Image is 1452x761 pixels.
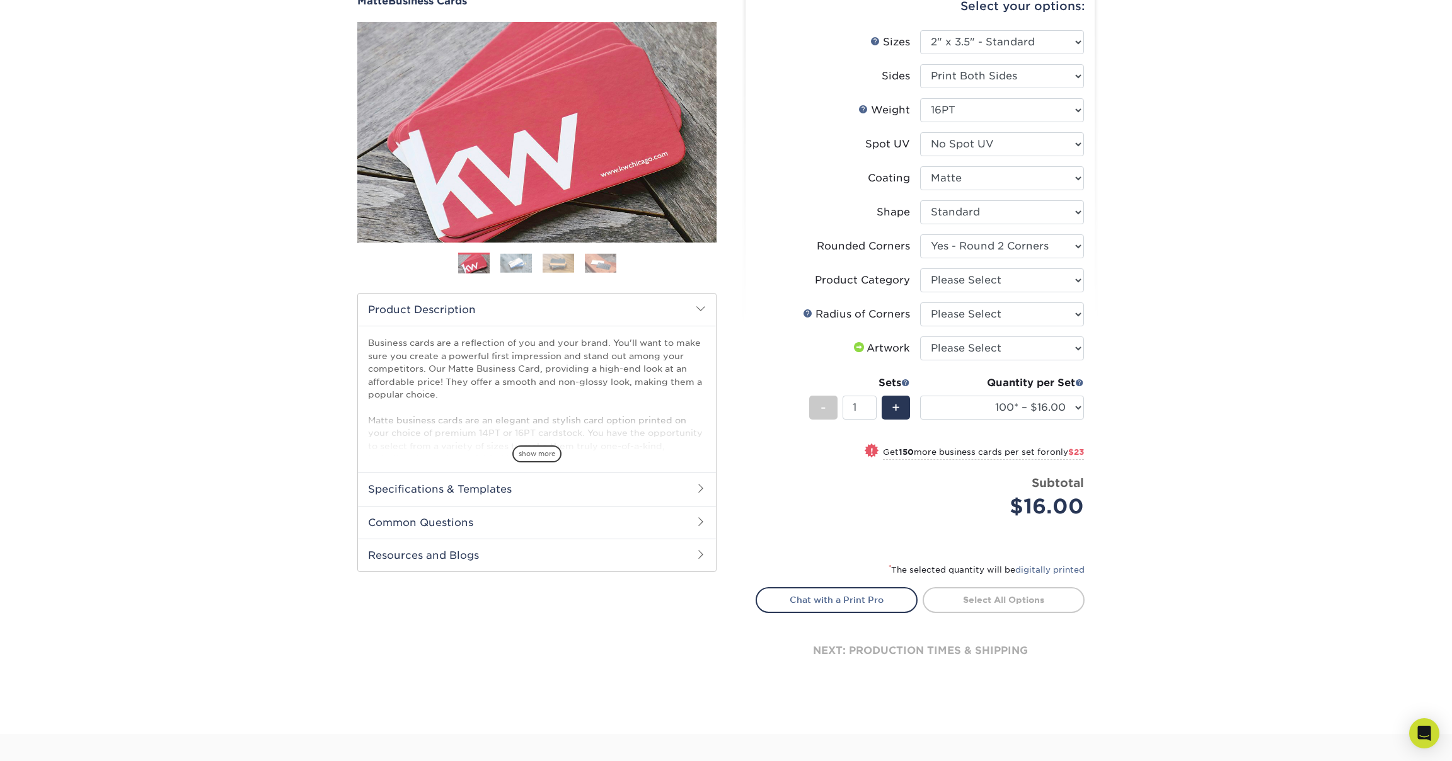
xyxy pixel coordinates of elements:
strong: Subtotal [1032,476,1084,489]
div: Sets [809,375,910,391]
strong: 150 [899,447,914,457]
span: only [1050,447,1084,457]
span: show more [512,445,562,462]
img: Business Cards 03 [543,253,574,273]
h2: Specifications & Templates [358,472,716,505]
img: Business Cards 04 [585,253,616,273]
a: Select All Options [923,587,1085,612]
div: Weight [858,103,910,118]
div: Rounded Corners [817,239,910,254]
h2: Common Questions [358,506,716,539]
a: digitally printed [1015,565,1085,575]
span: - [821,398,826,417]
small: Get more business cards per set for [883,447,1084,460]
img: Business Cards 01 [458,248,490,280]
p: Business cards are a reflection of you and your brand. You'll want to make sure you create a powe... [368,336,706,516]
span: ! [870,445,873,458]
span: $23 [1068,447,1084,457]
small: The selected quantity will be [889,565,1085,575]
h2: Product Description [358,294,716,326]
div: Spot UV [865,137,910,152]
div: Sides [882,69,910,84]
span: + [892,398,900,417]
div: Sizes [870,35,910,50]
h2: Resources and Blogs [358,539,716,571]
img: Business Cards 02 [500,253,532,273]
div: Shape [877,205,910,220]
div: $16.00 [930,491,1084,522]
div: Quantity per Set [920,375,1084,391]
div: next: production times & shipping [756,613,1085,689]
div: Product Category [815,273,910,288]
div: Open Intercom Messenger [1409,718,1439,748]
div: Radius of Corners [803,307,910,322]
a: Chat with a Print Pro [756,587,918,612]
div: Coating [868,171,910,186]
div: Artwork [851,341,910,356]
